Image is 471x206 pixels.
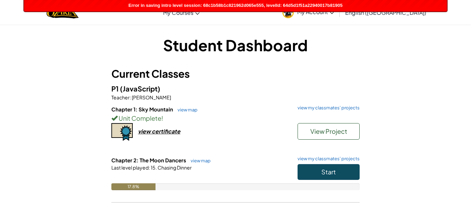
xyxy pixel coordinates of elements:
[150,164,157,171] span: 15.
[345,9,426,16] span: English ([GEOGRAPHIC_DATA])
[111,106,174,112] span: Chapter 1: Sky Mountain
[310,127,347,135] span: View Project
[161,114,163,122] span: !
[297,8,334,15] span: My Account
[111,123,133,141] img: certificate-icon.png
[294,156,360,161] a: view my classmates' projects
[111,128,180,135] a: view certificate
[47,5,79,19] img: Home
[294,106,360,110] a: view my classmates' projects
[282,7,294,18] img: avatar
[160,3,203,22] a: My Courses
[120,84,160,93] span: (JavaScript)
[111,34,360,56] h1: Student Dashboard
[111,157,187,163] span: Chapter 2: The Moon Dancers
[47,5,79,19] a: Ozaria by CodeCombat logo
[298,164,360,180] button: Start
[321,168,336,176] span: Start
[298,123,360,140] button: View Project
[187,158,211,163] a: view map
[157,164,192,171] span: Chasing Dinner
[111,94,130,100] span: Teacher
[279,1,338,23] a: My Account
[111,164,149,171] span: Last level played
[131,94,171,100] span: [PERSON_NAME]
[118,114,161,122] span: Unit Complete
[149,164,150,171] span: :
[111,183,156,190] div: 17.8%
[130,94,131,100] span: :
[163,9,193,16] span: My Courses
[111,66,360,82] h3: Current Classes
[129,3,343,8] span: Error in saving intro level session: 68c1b58b1c821962d065e555, levelId: 64d5d1f51a22940017b81905
[342,3,430,22] a: English ([GEOGRAPHIC_DATA])
[174,107,198,112] a: view map
[111,84,120,93] span: P1
[138,128,180,135] div: view certificate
